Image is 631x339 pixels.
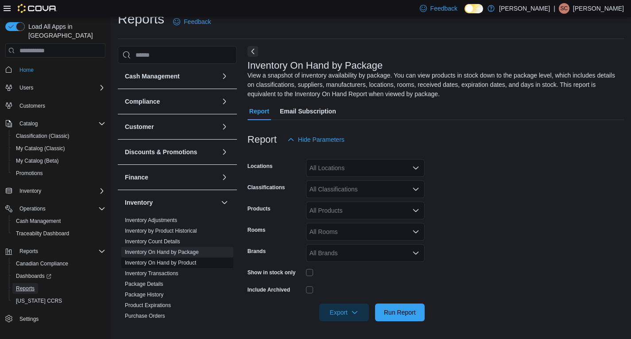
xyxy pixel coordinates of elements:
span: Users [16,82,105,93]
span: Inventory [19,187,41,195]
button: Customer [219,121,230,132]
span: Reports [16,285,35,292]
h3: Compliance [125,97,160,106]
p: | [554,3,555,14]
span: Package History [125,291,163,298]
a: Cash Management [12,216,64,226]
button: Cash Management [9,215,109,227]
span: Catalog [16,118,105,129]
button: Run Report [375,304,425,321]
span: Home [16,64,105,75]
button: Compliance [125,97,217,106]
span: Load All Apps in [GEOGRAPHIC_DATA] [25,22,105,40]
span: Operations [19,205,46,212]
span: Promotions [12,168,105,179]
span: Run Report [384,308,416,317]
button: Compliance [219,96,230,107]
a: Product Expirations [125,302,171,308]
h3: Customer [125,122,154,131]
button: Reports [9,282,109,295]
button: Customer [125,122,217,131]
a: Dashboards [12,271,55,281]
span: Product Expirations [125,302,171,309]
span: Email Subscription [280,102,336,120]
span: Feedback [184,17,211,26]
button: Cash Management [125,72,217,81]
button: [US_STATE] CCRS [9,295,109,307]
span: Promotions [16,170,43,177]
input: Dark Mode [465,4,483,13]
label: Show in stock only [248,269,296,276]
span: Classification (Classic) [16,132,70,140]
img: Cova [18,4,57,13]
a: Classification (Classic) [12,131,73,141]
a: Settings [16,314,42,324]
button: Operations [2,203,109,215]
a: Inventory Count Details [125,238,180,245]
span: Package Details [125,281,163,288]
button: Users [2,82,109,94]
button: Inventory [2,185,109,197]
span: [US_STATE] CCRS [16,297,62,304]
button: Open list of options [412,228,419,235]
span: Traceabilty Dashboard [16,230,69,237]
button: Customers [2,99,109,112]
span: Users [19,84,33,91]
button: Finance [125,173,217,182]
a: Traceabilty Dashboard [12,228,73,239]
a: My Catalog (Beta) [12,156,62,166]
span: My Catalog (Classic) [12,143,105,154]
span: Dashboards [12,271,105,281]
h3: Cash Management [125,72,180,81]
button: Settings [2,312,109,325]
a: [US_STATE] CCRS [12,296,66,306]
a: Inventory On Hand by Package [125,249,199,255]
button: Hide Parameters [284,131,348,148]
span: Traceabilty Dashboard [12,228,105,239]
span: SC [561,3,568,14]
button: Open list of options [412,164,419,171]
span: Reports [16,246,105,257]
span: Home [19,66,34,74]
span: Purchase Orders [125,312,165,320]
button: My Catalog (Classic) [9,142,109,155]
span: Classification (Classic) [12,131,105,141]
a: Customers [16,101,49,111]
button: Reports [16,246,42,257]
h3: Report [248,134,277,145]
a: Feedback [170,13,214,31]
a: Purchase Orders [125,313,165,319]
span: My Catalog (Beta) [16,157,59,164]
button: Users [16,82,37,93]
span: My Catalog (Classic) [16,145,65,152]
span: Cash Management [12,216,105,226]
span: Settings [16,313,105,324]
h3: Inventory On Hand by Package [248,60,383,71]
button: Inventory [219,197,230,208]
button: Cash Management [219,71,230,82]
span: Settings [19,316,39,323]
button: Catalog [16,118,41,129]
span: Inventory Transactions [125,270,178,277]
button: Finance [219,172,230,183]
button: Open list of options [412,207,419,214]
span: Cash Management [16,218,61,225]
a: Dashboards [9,270,109,282]
button: Discounts & Promotions [219,147,230,157]
span: Operations [16,203,105,214]
a: Canadian Compliance [12,258,72,269]
button: Export [319,304,369,321]
span: Inventory On Hand by Package [125,249,199,256]
button: My Catalog (Beta) [9,155,109,167]
label: Locations [248,163,273,170]
span: Reports [19,248,38,255]
span: Export [325,304,364,321]
a: Inventory Transactions [125,270,178,277]
span: Catalog [19,120,38,127]
label: Rooms [248,226,266,234]
a: My Catalog (Classic) [12,143,69,154]
span: Inventory [16,186,105,196]
a: Inventory Adjustments [125,217,177,223]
